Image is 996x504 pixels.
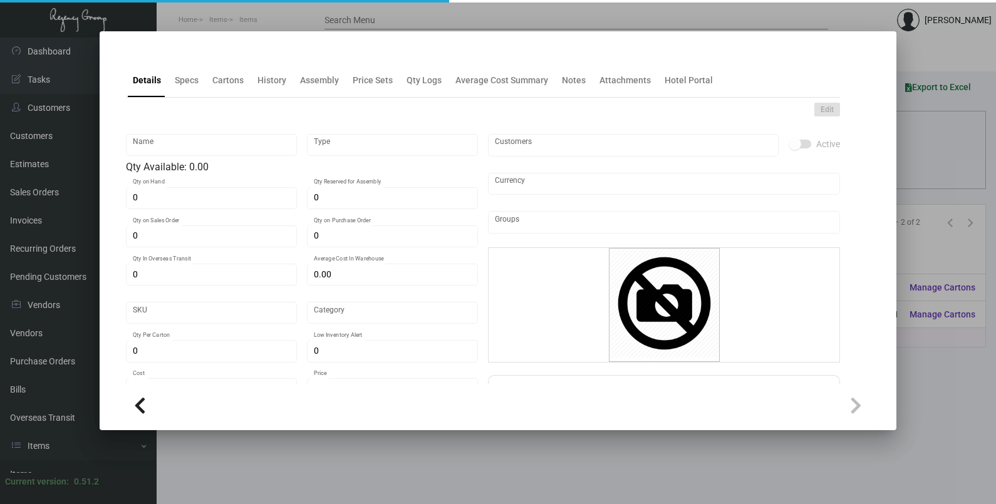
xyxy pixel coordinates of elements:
[407,74,442,87] div: Qty Logs
[74,475,99,488] div: 0.51.2
[814,103,840,116] button: Edit
[665,74,713,87] div: Hotel Portal
[455,74,548,87] div: Average Cost Summary
[562,74,586,87] div: Notes
[495,217,834,227] input: Add new..
[495,140,772,150] input: Add new..
[821,105,834,115] span: Edit
[133,74,161,87] div: Details
[5,475,69,488] div: Current version:
[175,74,199,87] div: Specs
[257,74,286,87] div: History
[353,74,393,87] div: Price Sets
[126,160,478,175] div: Qty Available: 0.00
[599,74,651,87] div: Attachments
[212,74,244,87] div: Cartons
[300,74,339,87] div: Assembly
[816,136,840,152] span: Active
